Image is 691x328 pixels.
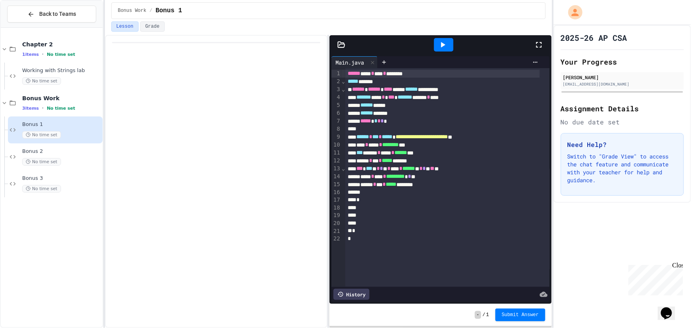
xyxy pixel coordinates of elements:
span: Bonus Work [22,95,101,102]
span: Back to Teams [39,10,76,18]
span: Working with Strings lab [22,67,101,74]
div: 2 [331,78,341,86]
div: 5 [331,101,341,109]
span: 1 items [22,52,39,57]
span: Bonus 1 [156,6,182,15]
button: Lesson [111,21,139,32]
span: Bonus 3 [22,175,101,182]
div: 22 [331,235,341,243]
h1: 2025-26 AP CSA [561,32,627,43]
div: 4 [331,93,341,101]
span: / [150,8,152,14]
span: Bonus Work [118,8,147,14]
div: Chat with us now!Close [3,3,55,50]
div: 8 [331,125,341,133]
div: Main.java [331,58,368,67]
button: Grade [140,21,165,32]
div: 13 [331,165,341,173]
iframe: chat widget [658,296,683,320]
span: No time set [22,185,61,193]
span: Bonus 1 [22,121,101,128]
div: Main.java [331,56,378,68]
span: • [42,51,44,57]
div: 3 [331,86,341,93]
span: Chapter 2 [22,41,101,48]
span: 1 [486,312,489,318]
span: 3 items [22,106,39,111]
span: Fold line [341,78,345,84]
p: Switch to "Grade View" to access the chat feature and communicate with your teacher for help and ... [567,153,677,184]
span: Submit Answer [502,312,539,318]
button: Submit Answer [495,309,545,321]
div: 12 [331,157,341,165]
div: [EMAIL_ADDRESS][DOMAIN_NAME] [563,81,681,87]
div: 6 [331,109,341,117]
div: 9 [331,133,341,141]
span: No time set [47,106,75,111]
span: No time set [22,158,61,166]
div: 10 [331,141,341,149]
div: My Account [560,3,584,21]
h2: Your Progress [561,56,684,67]
h2: Assignment Details [561,103,684,114]
div: 11 [331,149,341,157]
span: - [475,311,481,319]
div: 19 [331,212,341,219]
span: No time set [47,52,75,57]
div: 14 [331,173,341,181]
span: Bonus 2 [22,148,101,155]
div: 1 [331,70,341,78]
button: Back to Teams [7,6,96,23]
div: 15 [331,181,341,189]
span: / [483,312,485,318]
div: 21 [331,227,341,235]
div: No due date set [561,117,684,127]
span: No time set [22,77,61,85]
span: Fold line [341,165,345,172]
span: Fold line [341,86,345,92]
div: 7 [331,117,341,125]
div: [PERSON_NAME] [563,74,681,81]
div: History [333,289,369,300]
h3: Need Help? [567,140,677,149]
div: 18 [331,204,341,212]
div: 16 [331,189,341,196]
span: No time set [22,131,61,139]
div: 17 [331,196,341,204]
span: • [42,105,44,111]
div: 20 [331,219,341,227]
iframe: chat widget [625,262,683,296]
